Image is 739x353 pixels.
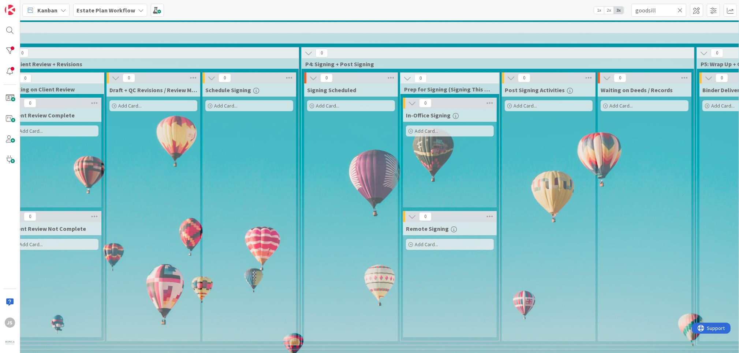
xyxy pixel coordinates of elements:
span: Add Card... [316,102,339,109]
span: P4: Signing + Post Signing [305,60,685,68]
span: 0 [24,212,36,221]
span: Waiting on Client Review [9,86,95,93]
span: Post Signing Activities [505,86,565,94]
span: 2x [604,7,614,14]
span: 0 [716,74,728,82]
img: Visit kanbanzone.com [5,5,15,15]
span: Client Review Not Complete [11,225,86,232]
span: Add Card... [19,241,43,248]
span: 0 [123,74,135,82]
span: Support [15,1,33,10]
input: Quick Filter... [631,4,686,17]
span: 0 [16,49,29,57]
span: 0 [614,74,626,82]
span: 0 [711,49,723,57]
span: 0 [24,99,36,108]
span: Add Card... [19,128,43,134]
span: Remote Signing [406,225,449,232]
div: JS [5,318,15,328]
span: Add Card... [118,102,142,109]
span: Waiting on Deeds / Records [601,86,673,94]
span: 0 [19,74,31,83]
span: Draft + QC Revisions / Review Mtg [109,86,197,94]
span: 1x [594,7,604,14]
span: Add Card... [214,102,238,109]
span: 0 [320,74,333,82]
span: Add Card... [514,102,537,109]
span: Kanban [37,6,57,15]
span: Schedule Signing [205,86,251,94]
span: 0 [518,74,530,82]
span: 3x [614,7,624,14]
span: Add Card... [711,102,735,109]
span: Signing Scheduled [307,86,356,94]
span: Client Review Complete [11,112,75,119]
b: Estate Plan Workflow [76,7,135,14]
span: 0 [419,212,432,221]
span: Prep for Signing (Signing This Week) [404,86,490,93]
span: 0 [219,74,231,82]
span: Add Card... [415,128,438,134]
img: avatar [5,338,15,348]
span: Add Card... [415,241,438,248]
span: In-Office Signing [406,112,451,119]
span: P3: Client Review + Revisions [6,60,290,68]
span: Add Card... [609,102,633,109]
span: 0 [419,99,432,108]
span: 0 [316,49,328,57]
span: 0 [414,74,427,83]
